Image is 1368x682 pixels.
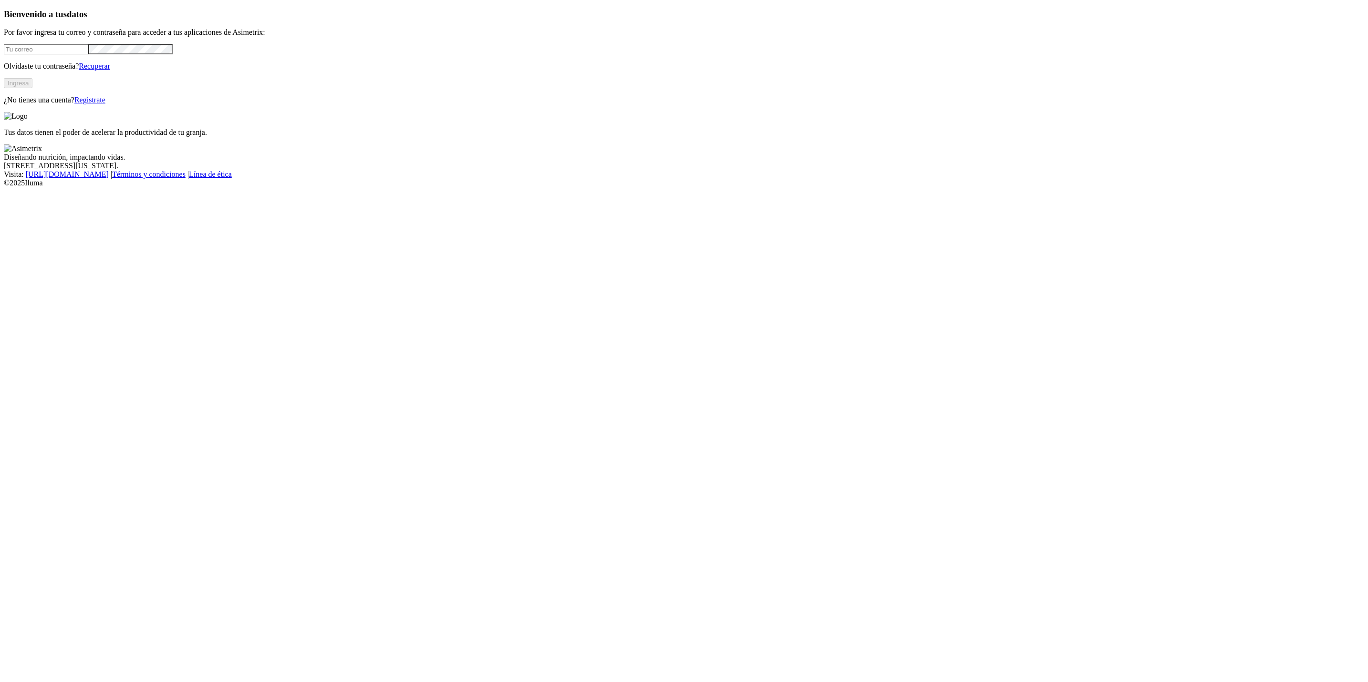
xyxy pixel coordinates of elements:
div: Diseñando nutrición, impactando vidas. [4,153,1364,162]
a: Términos y condiciones [112,170,186,178]
input: Tu correo [4,44,88,54]
a: Recuperar [79,62,110,70]
div: Visita : | | [4,170,1364,179]
button: Ingresa [4,78,32,88]
img: Logo [4,112,28,121]
a: Regístrate [74,96,105,104]
img: Asimetrix [4,144,42,153]
h3: Bienvenido a tus [4,9,1364,20]
div: © 2025 Iluma [4,179,1364,187]
p: Tus datos tienen el poder de acelerar la productividad de tu granja. [4,128,1364,137]
p: Olvidaste tu contraseña? [4,62,1364,71]
div: [STREET_ADDRESS][US_STATE]. [4,162,1364,170]
span: datos [67,9,87,19]
a: Línea de ética [189,170,232,178]
a: [URL][DOMAIN_NAME] [26,170,109,178]
p: ¿No tienes una cuenta? [4,96,1364,104]
p: Por favor ingresa tu correo y contraseña para acceder a tus aplicaciones de Asimetrix: [4,28,1364,37]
